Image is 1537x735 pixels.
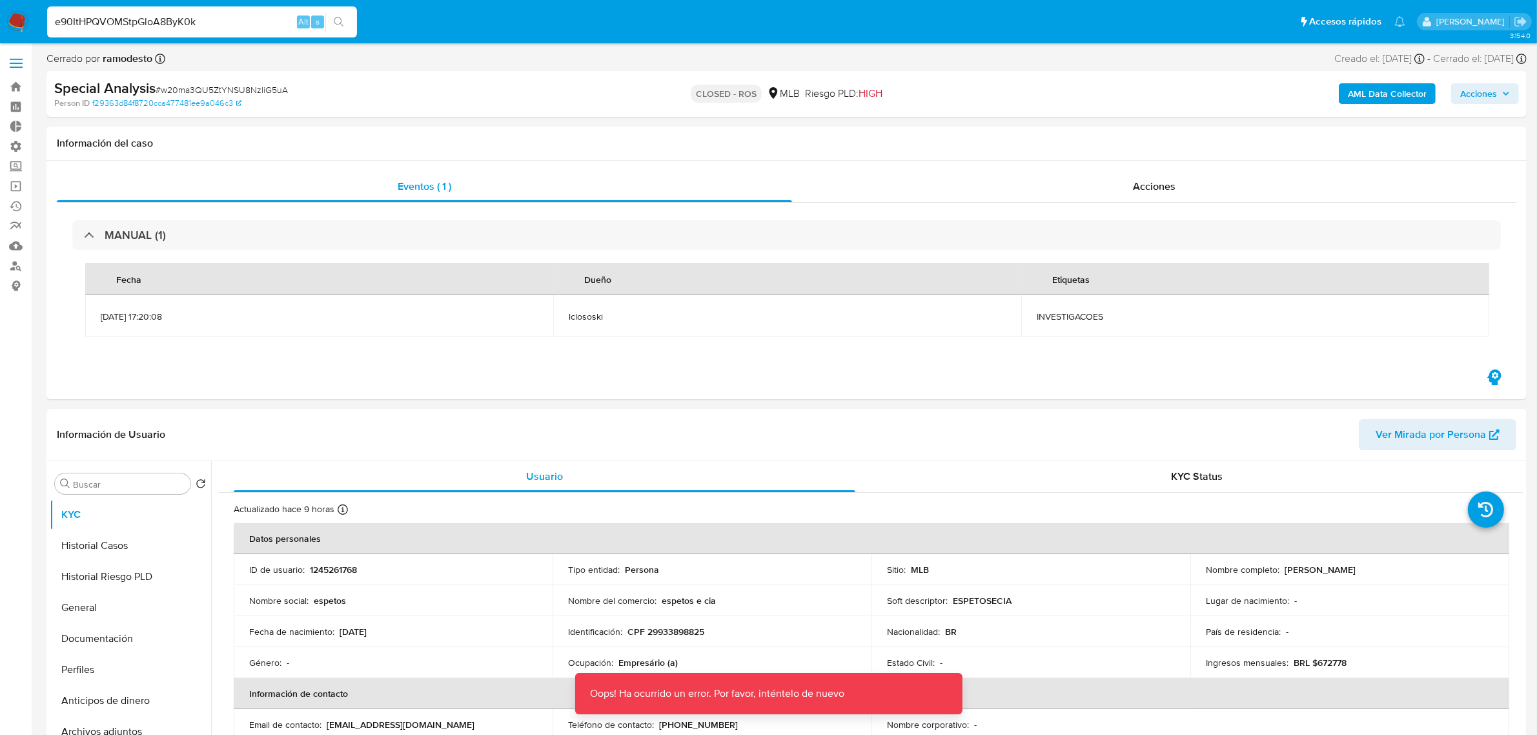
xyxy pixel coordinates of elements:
[73,479,185,490] input: Buscar
[659,719,738,730] p: [PHONE_NUMBER]
[287,657,289,668] p: -
[805,87,882,101] span: Riesgo PLD:
[50,623,211,654] button: Documentación
[72,220,1501,250] div: MANUAL (1)
[46,52,152,66] span: Cerrado por
[50,685,211,716] button: Anticipos de dinero
[298,16,309,28] span: Alt
[1286,626,1288,637] p: -
[249,719,321,730] p: Email de contacto :
[575,673,860,714] p: Oops! Ha ocurrido un error. Por favor, inténtelo de nuevo
[1376,419,1486,450] span: Ver Mirada por Persona
[662,595,716,606] p: espetos e cia
[1172,469,1223,484] span: KYC Status
[234,503,334,515] p: Actualizado hace 9 horas
[92,98,241,109] a: f29363d84f8720cca477481ee9a046c3
[325,13,352,31] button: search-icon
[1294,657,1347,668] p: BRL $672778
[887,657,935,668] p: Estado Civil :
[234,523,1509,554] th: Datos personales
[1359,419,1516,450] button: Ver Mirada por Persona
[569,311,1006,322] span: lclososki
[859,86,882,101] span: HIGH
[1206,626,1281,637] p: País de residencia :
[568,657,613,668] p: Ocupación :
[340,626,367,637] p: [DATE]
[1451,83,1519,104] button: Acciones
[627,626,704,637] p: CPF 29933898825
[105,228,166,242] h3: MANUAL (1)
[940,657,942,668] p: -
[767,87,800,101] div: MLB
[1334,52,1425,66] div: Creado el: [DATE]
[568,626,622,637] p: Identificación :
[314,595,346,606] p: espetos
[100,51,152,66] b: ramodesto
[911,564,929,575] p: MLB
[1427,52,1430,66] span: -
[953,595,1012,606] p: ESPETOSECIA
[568,564,620,575] p: Tipo entidad :
[887,564,906,575] p: Sitio :
[50,561,211,592] button: Historial Riesgo PLD
[887,595,948,606] p: Soft descriptor :
[1285,564,1356,575] p: [PERSON_NAME]
[50,530,211,561] button: Historial Casos
[1294,595,1297,606] p: -
[945,626,957,637] p: BR
[1037,311,1474,322] span: INVESTIGACOES
[1514,15,1527,28] a: Salir
[1394,16,1405,27] a: Notificaciones
[50,654,211,685] button: Perfiles
[234,678,1509,709] th: Información de contacto
[1206,595,1289,606] p: Lugar de nacimiento :
[1133,179,1176,194] span: Acciones
[50,592,211,623] button: General
[568,595,657,606] p: Nombre del comercio :
[249,657,281,668] p: Género :
[568,719,654,730] p: Teléfono de contacto :
[50,499,211,530] button: KYC
[57,137,1516,150] h1: Información del caso
[47,14,357,30] input: Buscar usuario o caso...
[57,428,165,441] h1: Información de Usuario
[54,78,156,98] b: Special Analysis
[101,311,538,322] span: [DATE] 17:20:08
[316,16,320,28] span: s
[156,83,288,96] span: # w20ma3QU5ZtYNSU8NzIiG5uA
[60,479,70,489] button: Buscar
[398,179,451,194] span: Eventos ( 1 )
[101,264,157,295] div: Fecha
[691,85,762,103] p: CLOSED - ROS
[1348,83,1427,104] b: AML Data Collector
[1206,657,1288,668] p: Ingresos mensuales :
[310,564,357,575] p: 1245261768
[249,595,309,606] p: Nombre social :
[249,564,305,575] p: ID de usuario :
[196,479,206,493] button: Volver al orden por defecto
[327,719,474,730] p: [EMAIL_ADDRESS][DOMAIN_NAME]
[54,98,90,109] b: Person ID
[1339,83,1436,104] button: AML Data Collector
[887,719,969,730] p: Nombre corporativo :
[1433,52,1527,66] div: Cerrado el: [DATE]
[1436,16,1509,28] p: santiago.sgreco@mercadolibre.com
[1206,564,1279,575] p: Nombre completo :
[887,626,940,637] p: Nacionalidad :
[1309,15,1381,28] span: Accesos rápidos
[625,564,659,575] p: Persona
[569,264,627,295] div: Dueño
[1460,83,1497,104] span: Acciones
[974,719,977,730] p: -
[1037,264,1105,295] div: Etiquetas
[526,469,563,484] span: Usuario
[618,657,678,668] p: Empresário (a)
[249,626,334,637] p: Fecha de nacimiento :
